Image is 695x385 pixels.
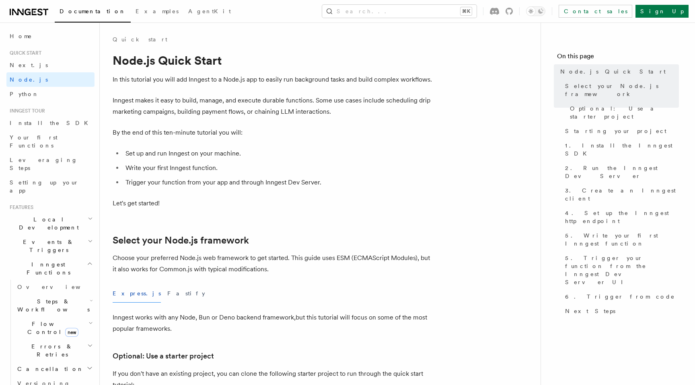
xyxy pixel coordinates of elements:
p: Choose your preferred Node.js web framework to get started. This guide uses ESM (ECMAScript Modul... [113,252,434,275]
span: Install the SDK [10,120,93,126]
span: Events & Triggers [6,238,88,254]
a: Starting your project [562,124,679,138]
a: Node.js [6,72,95,87]
span: Setting up your app [10,179,79,194]
a: Examples [131,2,183,22]
span: Features [6,204,33,211]
a: Your first Functions [6,130,95,153]
span: 4. Set up the Inngest http endpoint [565,209,679,225]
button: Inngest Functions [6,257,95,280]
kbd: ⌘K [461,7,472,15]
p: Let's get started! [113,198,434,209]
h1: Node.js Quick Start [113,53,434,68]
span: Select your Node.js framework [565,82,679,98]
span: Inngest Functions [6,260,87,276]
span: Python [10,91,39,97]
button: Toggle dark mode [526,6,545,16]
span: Next Steps [565,307,615,315]
button: Events & Triggers [6,235,95,257]
button: Fastify [167,285,205,303]
button: Cancellation [14,362,95,376]
span: Leveraging Steps [10,157,78,171]
a: Install the SDK [6,116,95,130]
span: Flow Control [14,320,88,336]
li: Trigger your function from your app and through Inngest Dev Server. [123,177,434,188]
a: Overview [14,280,95,294]
span: Optional: Use a starter project [570,104,679,121]
p: Inngest works with any Node, Bun or Deno backend framework,but this tutorial will focus on some o... [113,312,434,334]
a: Quick start [113,35,167,43]
span: Documentation [60,8,126,14]
a: Setting up your app [6,175,95,198]
span: Home [10,32,32,40]
button: Express.js [113,285,161,303]
span: Starting your project [565,127,666,135]
p: In this tutorial you will add Inngest to a Node.js app to easily run background tasks and build c... [113,74,434,85]
li: Set up and run Inngest on your machine. [123,148,434,159]
a: Documentation [55,2,131,23]
h4: On this page [557,51,679,64]
button: Errors & Retries [14,339,95,362]
span: AgentKit [188,8,231,14]
span: 6. Trigger from code [565,293,675,301]
span: Errors & Retries [14,342,87,358]
a: 3. Create an Inngest client [562,183,679,206]
a: Contact sales [559,5,632,18]
span: Overview [17,284,100,290]
a: Select your Node.js framework [562,79,679,101]
a: Node.js Quick Start [557,64,679,79]
a: Optional: Use a starter project [113,350,214,362]
span: 2. Run the Inngest Dev Server [565,164,679,180]
a: 5. Write your first Inngest function [562,228,679,251]
span: Examples [136,8,179,14]
p: Inngest makes it easy to build, manage, and execute durable functions. Some use cases include sch... [113,95,434,117]
button: Search...⌘K [322,5,477,18]
li: Write your first Inngest function. [123,162,434,174]
a: Next Steps [562,304,679,318]
p: By the end of this ten-minute tutorial you will: [113,127,434,138]
a: Python [6,87,95,101]
span: 3. Create an Inngest client [565,186,679,203]
span: Node.js Quick Start [560,68,666,76]
span: Local Development [6,215,88,231]
button: Flow Controlnew [14,317,95,339]
span: Your first Functions [10,134,58,149]
span: new [65,328,78,337]
a: 4. Set up the Inngest http endpoint [562,206,679,228]
span: Quick start [6,50,41,56]
a: 6. Trigger from code [562,289,679,304]
a: Leveraging Steps [6,153,95,175]
span: Steps & Workflows [14,297,90,313]
span: 1. Install the Inngest SDK [565,141,679,158]
span: 5. Write your first Inngest function [565,231,679,248]
span: Inngest tour [6,108,45,114]
span: Next.js [10,62,48,68]
button: Local Development [6,212,95,235]
button: Steps & Workflows [14,294,95,317]
span: Cancellation [14,365,84,373]
a: 2. Run the Inngest Dev Server [562,161,679,183]
a: AgentKit [183,2,236,22]
span: Node.js [10,76,48,83]
span: 5. Trigger your function from the Inngest Dev Server UI [565,254,679,286]
a: Optional: Use a starter project [567,101,679,124]
a: Sign Up [635,5,689,18]
a: 1. Install the Inngest SDK [562,138,679,161]
a: 5. Trigger your function from the Inngest Dev Server UI [562,251,679,289]
a: Home [6,29,95,43]
a: Select your Node.js framework [113,235,249,246]
a: Next.js [6,58,95,72]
